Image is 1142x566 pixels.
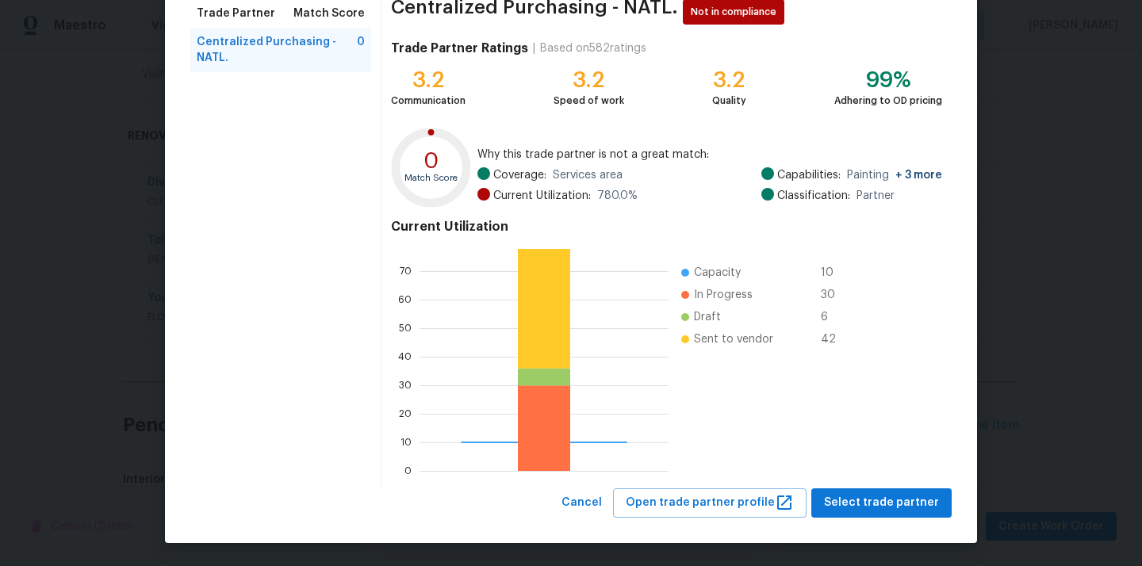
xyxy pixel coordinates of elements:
[197,34,357,66] span: Centralized Purchasing - NATL.
[477,147,942,163] span: Why this trade partner is not a great match:
[391,219,942,235] h4: Current Utilization
[400,438,412,447] text: 10
[856,188,895,204] span: Partner
[694,331,773,347] span: Sent to vendor
[694,309,721,325] span: Draft
[777,167,841,183] span: Capabilities:
[399,409,412,419] text: 20
[821,265,846,281] span: 10
[712,72,746,88] div: 3.2
[400,266,412,276] text: 70
[777,188,850,204] span: Classification:
[293,6,365,21] span: Match Score
[821,331,846,347] span: 42
[555,488,608,518] button: Cancel
[399,323,412,333] text: 50
[391,72,466,88] div: 3.2
[834,93,942,109] div: Adhering to OD pricing
[554,72,624,88] div: 3.2
[811,488,952,518] button: Select trade partner
[423,150,439,172] text: 0
[821,287,846,303] span: 30
[821,309,846,325] span: 6
[691,4,783,20] span: Not in compliance
[528,40,540,56] div: |
[404,174,458,182] text: Match Score
[540,40,646,56] div: Based on 582 ratings
[493,167,546,183] span: Coverage:
[493,188,591,204] span: Current Utilization:
[399,381,412,390] text: 30
[895,170,942,181] span: + 3 more
[694,265,741,281] span: Capacity
[834,72,942,88] div: 99%
[712,93,746,109] div: Quality
[561,493,602,513] span: Cancel
[398,295,412,304] text: 60
[626,493,794,513] span: Open trade partner profile
[553,167,623,183] span: Services area
[357,34,365,66] span: 0
[613,488,807,518] button: Open trade partner profile
[391,93,466,109] div: Communication
[824,493,939,513] span: Select trade partner
[197,6,275,21] span: Trade Partner
[694,287,753,303] span: In Progress
[391,40,528,56] h4: Trade Partner Ratings
[597,188,638,204] span: 780.0 %
[404,466,412,476] text: 0
[847,167,942,183] span: Painting
[554,93,624,109] div: Speed of work
[398,352,412,361] text: 40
